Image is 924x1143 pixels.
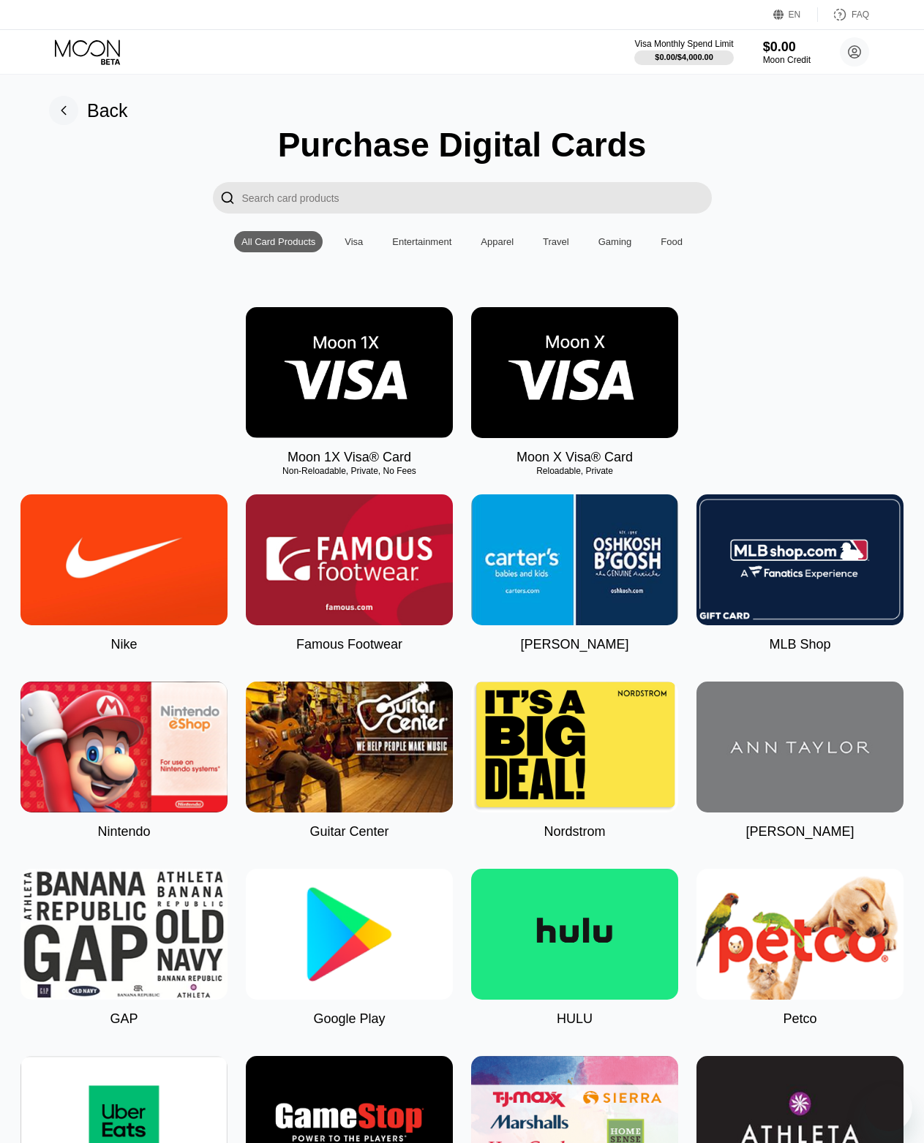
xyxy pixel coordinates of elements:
input: Search card products [242,182,712,214]
div:  [220,189,235,206]
div: Nintendo [97,824,150,840]
div: Google Play [313,1011,385,1027]
div: Travel [536,231,576,252]
div: Visa Monthly Spend Limit [634,39,733,49]
div: Moon 1X Visa® Card [288,450,411,465]
div: [PERSON_NAME] [745,824,854,840]
div: Moon X Visa® Card [517,450,633,465]
div: Visa Monthly Spend Limit$0.00/$4,000.00 [634,39,733,65]
div: MLB Shop [769,637,830,652]
div: $0.00 / $4,000.00 [655,53,713,61]
div: $0.00Moon Credit [763,39,811,65]
div: Nike [110,637,137,652]
div: Food [653,231,690,252]
div: [PERSON_NAME] [520,637,628,652]
div: Gaming [591,231,639,252]
div: Back [87,100,128,121]
div: HULU [557,1011,593,1027]
div: Food [661,236,683,247]
div: $0.00 [763,39,811,55]
div: Entertainment [385,231,459,252]
div: Non-Reloadable, Private, No Fees [246,466,453,476]
div: Famous Footwear [296,637,402,652]
div: Apparel [473,231,521,252]
div: Visa [345,236,363,247]
iframe: Button to launch messaging window [865,1084,912,1131]
div: FAQ [852,10,869,20]
div: Gaming [598,236,632,247]
div: Moon Credit [763,55,811,65]
div:  [213,182,242,214]
div: Petco [783,1011,816,1027]
div: All Card Products [241,236,315,247]
div: FAQ [818,7,869,22]
div: Travel [543,236,569,247]
div: EN [789,10,801,20]
div: Visa [337,231,370,252]
div: Reloadable, Private [471,466,678,476]
div: Back [49,96,128,125]
div: All Card Products [234,231,323,252]
div: Apparel [481,236,514,247]
div: Purchase Digital Cards [278,125,647,165]
div: GAP [110,1011,138,1027]
div: Guitar Center [309,824,388,840]
div: EN [773,7,818,22]
div: Entertainment [392,236,451,247]
div: Nordstrom [544,824,605,840]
